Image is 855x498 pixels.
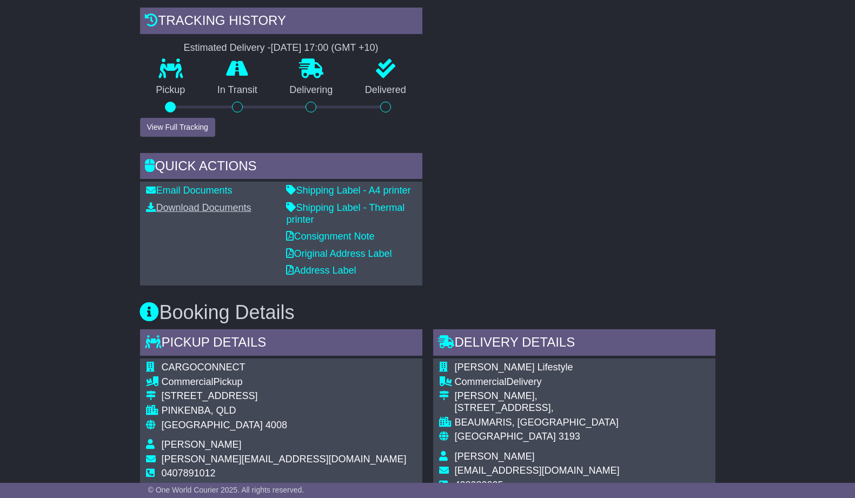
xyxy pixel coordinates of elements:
a: Download Documents [147,202,251,213]
div: PINKENBA, QLD [162,405,407,417]
span: 438382025 [455,480,503,490]
span: [PERSON_NAME] Lifestyle [455,362,573,373]
button: View Full Tracking [140,118,215,137]
span: 3193 [559,431,580,442]
span: Commercial [162,376,214,387]
span: [PERSON_NAME][EMAIL_ADDRESS][DOMAIN_NAME] [162,454,407,464]
span: 4008 [266,420,287,430]
div: Tracking history [140,8,422,37]
div: [DATE] 17:00 (GMT +10) [271,42,379,54]
span: CARGOCONNECT [162,362,246,373]
p: Delivering [274,84,349,96]
h3: Booking Details [140,302,715,323]
div: [STREET_ADDRESS] [162,390,407,402]
div: Delivery [455,376,620,388]
div: Estimated Delivery - [140,42,422,54]
a: Address Label [287,265,356,276]
span: [GEOGRAPHIC_DATA] [455,431,556,442]
span: © One World Courier 2025. All rights reserved. [148,486,304,494]
span: Commercial [455,376,507,387]
span: 0407891012 [162,468,216,479]
p: Delivered [349,84,422,96]
div: BEAUMARIS, [GEOGRAPHIC_DATA] [455,417,620,429]
p: In Transit [201,84,274,96]
a: Shipping Label - A4 printer [287,185,411,196]
div: [STREET_ADDRESS], [455,402,620,414]
div: [PERSON_NAME], [455,390,620,402]
a: Consignment Note [287,231,375,242]
a: Email Documents [147,185,233,196]
p: Pickup [140,84,202,96]
div: Pickup [162,376,407,388]
span: [PERSON_NAME] [162,439,242,450]
span: [EMAIL_ADDRESS][DOMAIN_NAME] [455,465,620,476]
span: [PERSON_NAME] [455,451,535,462]
div: Pickup Details [140,329,422,358]
a: Original Address Label [287,248,392,259]
a: Shipping Label - Thermal printer [287,202,405,225]
div: Delivery Details [433,329,715,358]
span: [GEOGRAPHIC_DATA] [162,420,263,430]
div: Quick Actions [140,153,422,182]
